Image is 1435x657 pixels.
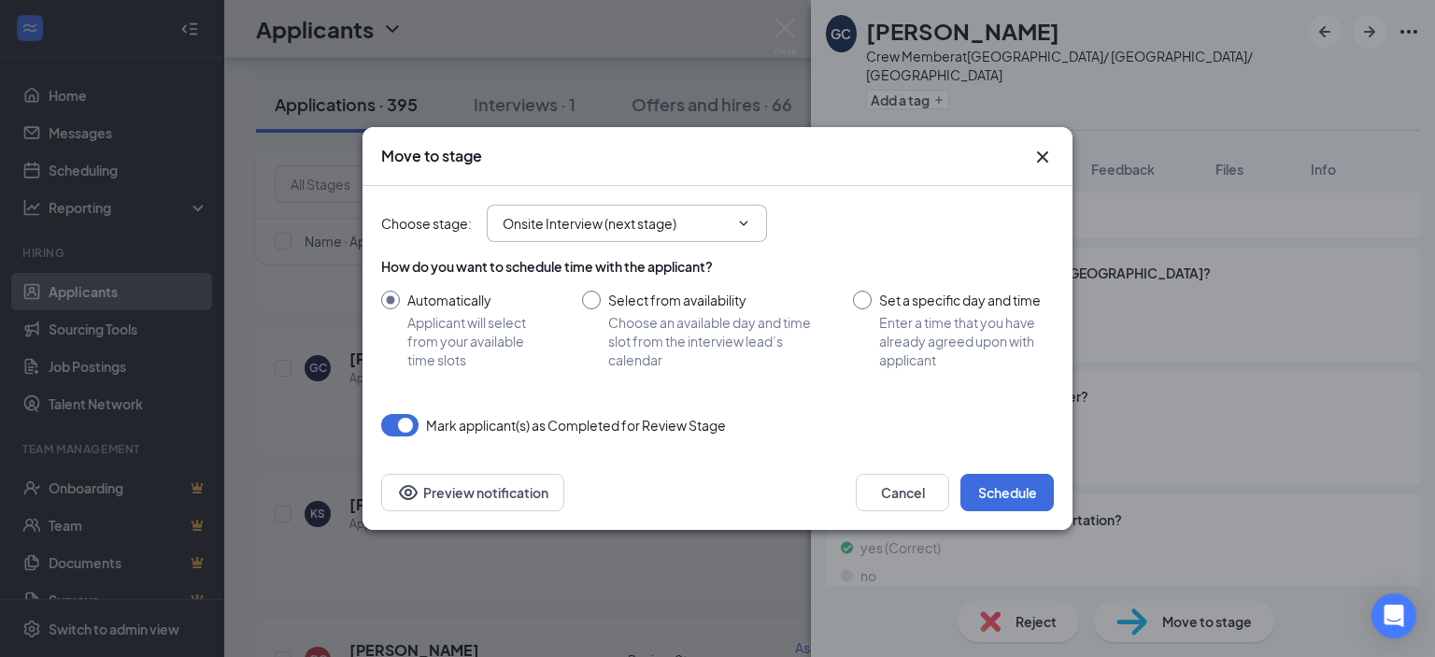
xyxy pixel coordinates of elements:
[381,146,482,166] h3: Move to stage
[1031,146,1054,168] button: Close
[381,213,472,234] span: Choose stage :
[381,257,1054,276] div: How do you want to schedule time with the applicant?
[960,474,1054,511] button: Schedule
[1371,593,1416,638] div: Open Intercom Messenger
[856,474,949,511] button: Cancel
[426,414,726,436] span: Mark applicant(s) as Completed for Review Stage
[397,481,419,504] svg: Eye
[1031,146,1054,168] svg: Cross
[381,474,564,511] button: Preview notificationEye
[736,216,751,231] svg: ChevronDown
